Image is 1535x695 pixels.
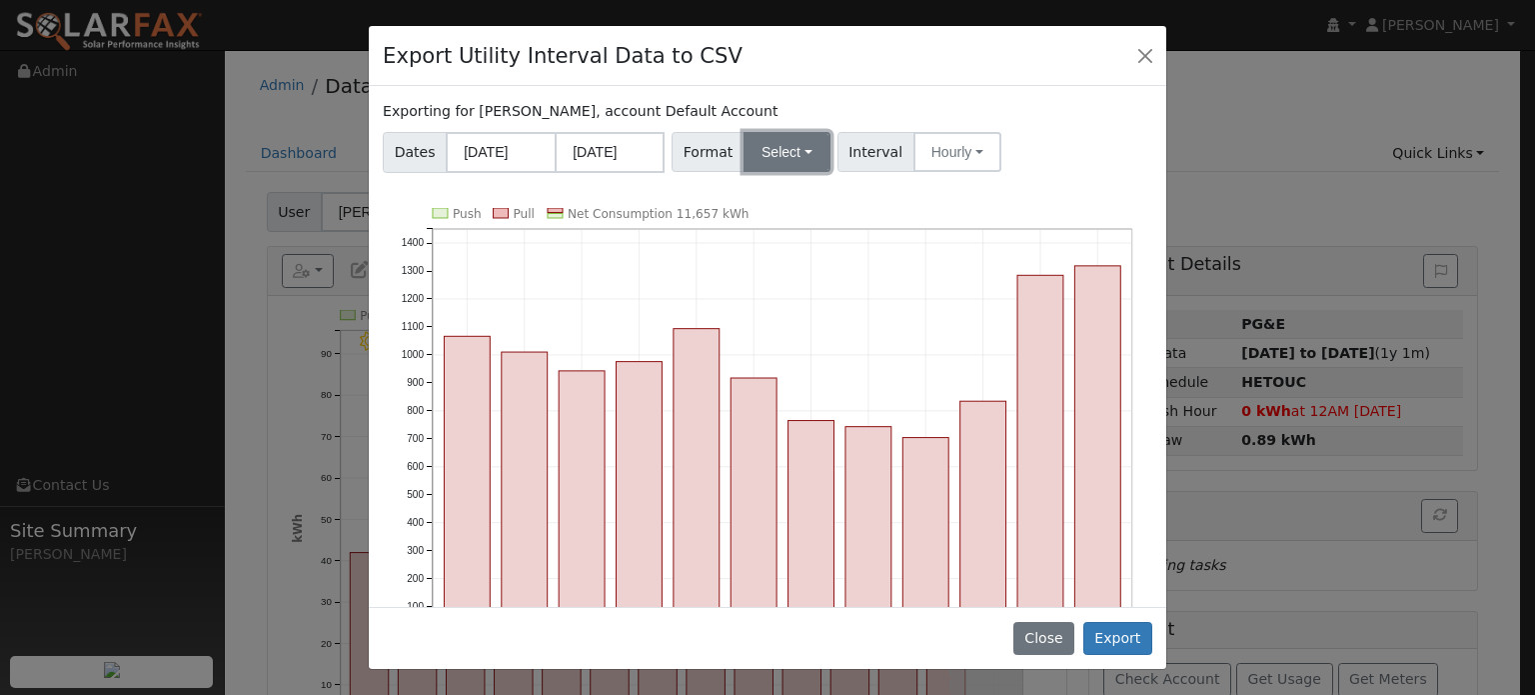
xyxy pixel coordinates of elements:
text: 600 [407,461,424,472]
text: 300 [407,545,424,556]
button: Hourly [913,132,1001,172]
text: Net Consumption 11,657 kWh [568,207,750,221]
rect: onclick="" [559,371,605,635]
rect: onclick="" [845,426,891,634]
text: Push [453,207,482,221]
rect: onclick="" [1075,266,1121,635]
rect: onclick="" [502,352,548,635]
span: Format [672,132,745,172]
button: Select [744,132,830,172]
text: 800 [407,405,424,416]
label: Exporting for [PERSON_NAME], account Default Account [383,101,777,122]
h4: Export Utility Interval Data to CSV [383,40,743,72]
text: 700 [407,433,424,444]
text: 200 [407,573,424,584]
span: Dates [383,132,447,173]
rect: onclick="" [731,378,776,635]
button: Export [1083,622,1152,656]
button: Close [1013,622,1074,656]
rect: onclick="" [902,437,948,634]
text: 1100 [402,321,425,332]
text: 1000 [402,349,425,360]
button: Close [1131,41,1159,69]
text: 1400 [402,237,425,248]
text: 400 [407,517,424,528]
span: Interval [837,132,914,172]
rect: onclick="" [1017,275,1063,634]
text: 500 [407,489,424,500]
rect: onclick="" [960,401,1006,634]
rect: onclick="" [674,328,720,634]
text: 900 [407,377,424,388]
text: 1200 [402,293,425,304]
text: Pull [514,207,535,221]
rect: onclick="" [617,361,663,634]
rect: onclick="" [445,336,491,634]
text: 1300 [402,265,425,276]
rect: onclick="" [788,420,834,634]
text: 100 [407,601,424,612]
